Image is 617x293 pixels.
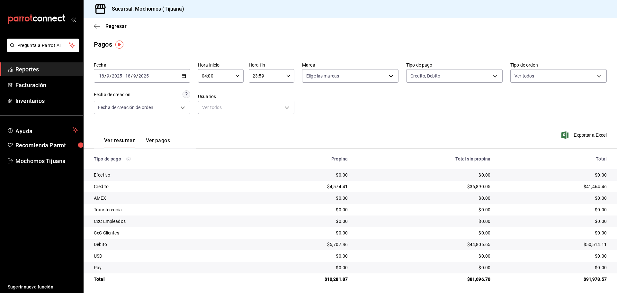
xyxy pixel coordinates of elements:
label: Marca [302,63,398,67]
div: Credito [94,183,243,190]
button: Ver pagos [146,137,170,148]
div: Total [501,156,607,161]
div: $0.00 [253,172,348,178]
input: -- [99,73,104,78]
div: Total [94,276,243,282]
svg: Los pagos realizados con Pay y otras terminales son montos brutos. [126,157,131,161]
div: $0.00 [358,230,490,236]
button: Exportar a Excel [563,131,607,139]
span: Mochomos Tijuana [15,157,78,165]
div: $50,514.11 [501,241,607,248]
div: $0.00 [358,253,490,259]
div: AMEX [94,195,243,201]
div: $0.00 [358,264,490,271]
div: $0.00 [253,230,348,236]
input: -- [125,73,131,78]
div: $0.00 [253,218,348,224]
span: Ayuda [15,126,70,134]
div: $0.00 [501,253,607,259]
input: -- [106,73,110,78]
button: open_drawer_menu [71,17,76,22]
span: Reportes [15,65,78,74]
div: $0.00 [253,206,348,213]
div: $5,707.46 [253,241,348,248]
span: Regresar [105,23,127,29]
button: Ver resumen [104,137,136,148]
span: Elige las marcas [306,73,339,79]
span: Sugerir nueva función [8,284,78,290]
div: $0.00 [501,230,607,236]
label: Hora fin [249,63,294,67]
div: $0.00 [501,172,607,178]
label: Fecha [94,63,190,67]
div: CxC Empleados [94,218,243,224]
div: Propina [253,156,348,161]
div: $44,806.65 [358,241,490,248]
span: Pregunta a Parrot AI [17,42,69,49]
div: $81,696.70 [358,276,490,282]
div: Pay [94,264,243,271]
div: $36,890.05 [358,183,490,190]
h3: Sucursal: Mochomos (Tijuana) [107,5,184,13]
span: / [104,73,106,78]
input: ---- [112,73,122,78]
div: Efectivo [94,172,243,178]
span: Facturación [15,81,78,89]
label: Tipo de orden [510,63,607,67]
div: $0.00 [358,195,490,201]
div: USD [94,253,243,259]
span: / [110,73,112,78]
button: Regresar [94,23,127,29]
span: Inventarios [15,96,78,105]
div: Total sin propina [358,156,490,161]
div: $0.00 [501,264,607,271]
span: Credito, Debito [410,73,440,79]
div: $0.00 [501,206,607,213]
label: Tipo de pago [406,63,503,67]
div: navigation tabs [104,137,170,148]
div: Pagos [94,40,112,49]
div: $0.00 [253,253,348,259]
div: Tipo de pago [94,156,243,161]
div: $0.00 [501,195,607,201]
span: Recomienda Parrot [15,141,78,150]
button: Pregunta a Parrot AI [7,39,79,52]
div: Debito [94,241,243,248]
div: $0.00 [358,206,490,213]
div: Transferencia [94,206,243,213]
div: CxC Clientes [94,230,243,236]
a: Pregunta a Parrot AI [4,47,79,53]
div: $41,464.46 [501,183,607,190]
div: $0.00 [358,218,490,224]
label: Hora inicio [198,63,244,67]
span: / [131,73,133,78]
span: Fecha de creación de orden [98,104,153,111]
div: $0.00 [253,264,348,271]
div: Ver todos [198,101,294,114]
input: ---- [138,73,149,78]
span: / [136,73,138,78]
img: Tooltip marker [115,41,123,49]
span: - [123,73,124,78]
div: $0.00 [501,218,607,224]
span: Ver todos [514,73,534,79]
div: $4,574.41 [253,183,348,190]
input: -- [133,73,136,78]
label: Usuarios [198,94,294,99]
div: $91,978.57 [501,276,607,282]
div: $0.00 [253,195,348,201]
div: $0.00 [358,172,490,178]
div: $10,281.87 [253,276,348,282]
div: Fecha de creación [94,91,130,98]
